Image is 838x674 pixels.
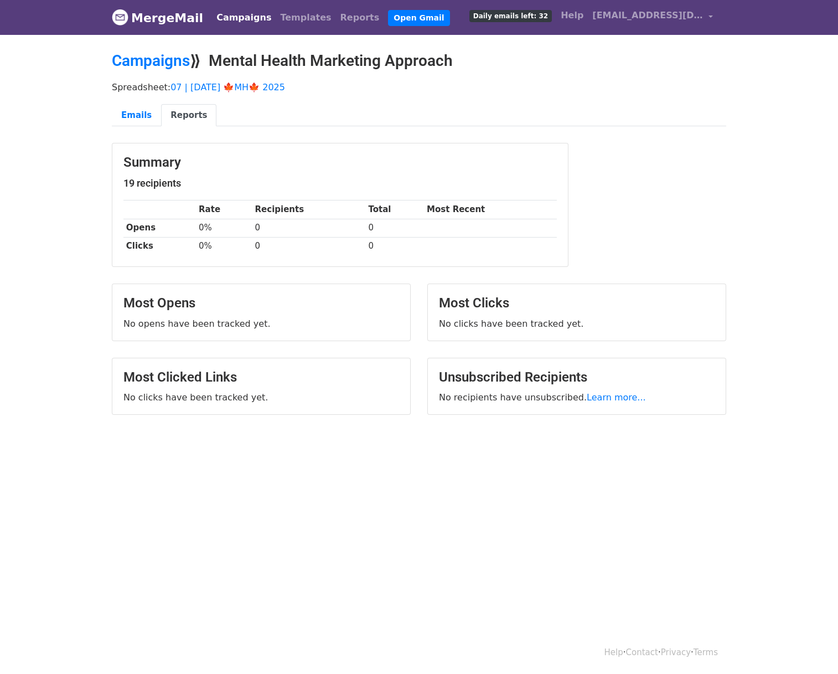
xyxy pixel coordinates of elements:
p: No recipients have unsubscribed. [439,392,715,403]
h3: Most Clicks [439,295,715,311]
a: Reports [336,7,384,29]
iframe: Chat Widget [783,621,838,674]
h3: Summary [123,155,557,171]
a: Open Gmail [388,10,449,26]
th: Opens [123,219,196,237]
td: 0 [252,219,366,237]
h2: ⟫ Mental Health Marketing Approach [112,52,726,70]
a: Learn more... [587,392,646,403]
a: Help [556,4,588,27]
img: MergeMail logo [112,9,128,25]
a: Reports [161,104,216,127]
th: Rate [196,200,252,219]
a: 07 | [DATE] 🍁MH🍁 2025 [170,82,285,92]
p: No clicks have been tracked yet. [439,318,715,330]
a: [EMAIL_ADDRESS][DOMAIN_NAME] [588,4,717,30]
a: Privacy [661,647,691,657]
td: 0 [366,219,425,237]
a: Daily emails left: 32 [465,4,556,27]
p: No clicks have been tracked yet. [123,392,399,403]
a: Help [604,647,623,657]
td: 0 [366,237,425,255]
h5: 19 recipients [123,177,557,189]
a: Terms [694,647,718,657]
a: Campaigns [212,7,276,29]
h3: Most Clicked Links [123,369,399,385]
th: Most Recent [424,200,557,219]
h3: Unsubscribed Recipients [439,369,715,385]
p: No opens have been tracked yet. [123,318,399,330]
a: Emails [112,104,161,127]
th: Total [366,200,425,219]
h3: Most Opens [123,295,399,311]
a: Contact [626,647,658,657]
td: 0% [196,237,252,255]
a: MergeMail [112,6,203,29]
span: Daily emails left: 32 [469,10,552,22]
td: 0% [196,219,252,237]
a: Campaigns [112,52,190,70]
th: Recipients [252,200,366,219]
a: Templates [276,7,335,29]
p: Spreadsheet: [112,81,726,93]
span: [EMAIL_ADDRESS][DOMAIN_NAME] [592,9,703,22]
th: Clicks [123,237,196,255]
td: 0 [252,237,366,255]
